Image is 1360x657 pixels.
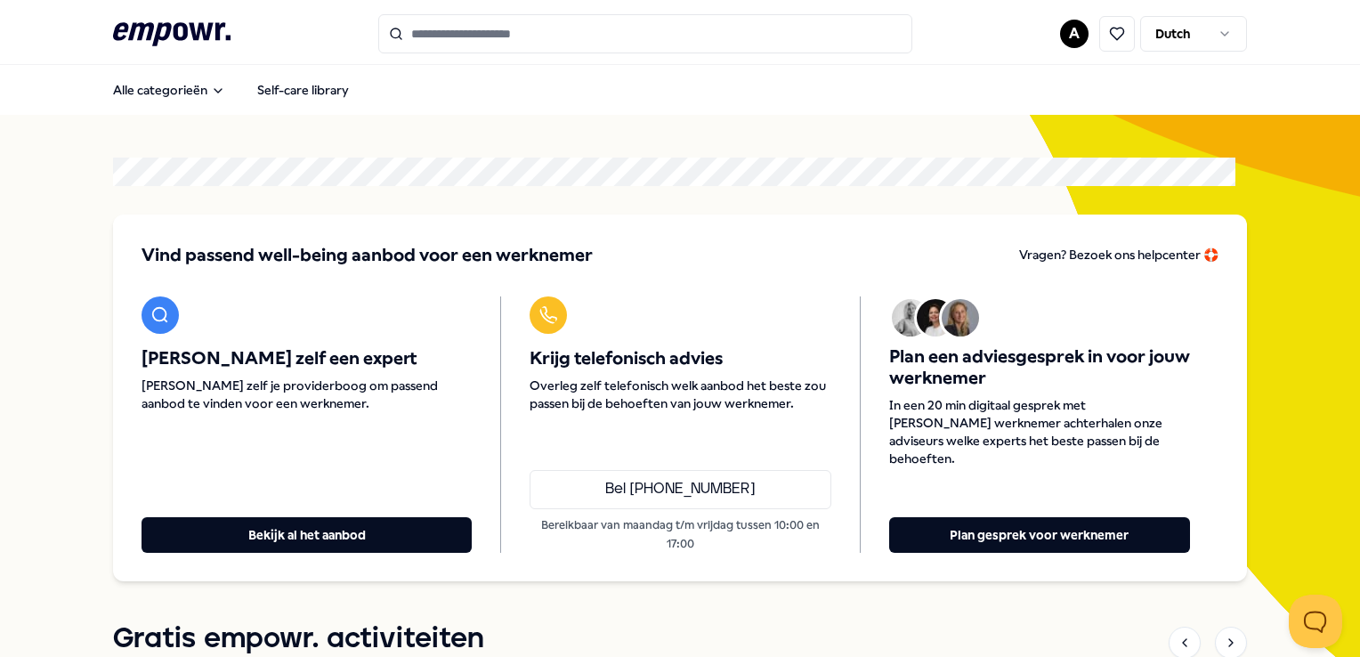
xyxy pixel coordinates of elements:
span: Krijg telefonisch advies [530,348,830,369]
span: Plan een adviesgesprek in voor jouw werknemer [889,346,1190,389]
a: Bel [PHONE_NUMBER] [530,470,830,509]
img: Avatar [892,299,929,337]
span: Overleg zelf telefonisch welk aanbod het beste zou passen bij de behoeften van jouw werknemer. [530,377,830,412]
nav: Main [99,72,363,108]
p: Bereikbaar van maandag t/m vrijdag tussen 10:00 en 17:00 [530,516,830,553]
iframe: Help Scout Beacon - Open [1289,595,1342,648]
a: Self-care library [243,72,363,108]
button: Plan gesprek voor werknemer [889,517,1190,553]
span: [PERSON_NAME] zelf je providerboog om passend aanbod te vinden voor een werknemer. [142,377,472,412]
input: Search for products, categories or subcategories [378,14,912,53]
span: In een 20 min digitaal gesprek met [PERSON_NAME] werknemer achterhalen onze adviseurs welke exper... [889,396,1190,467]
span: Vind passend well-being aanbod voor een werknemer [142,243,593,268]
button: Alle categorieën [99,72,239,108]
img: Avatar [917,299,954,337]
span: [PERSON_NAME] zelf een expert [142,348,472,369]
button: Bekijk al het aanbod [142,517,472,553]
button: A [1060,20,1089,48]
a: Vragen? Bezoek ons helpcenter 🛟 [1019,243,1218,268]
span: Vragen? Bezoek ons helpcenter 🛟 [1019,247,1218,262]
img: Avatar [942,299,979,337]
